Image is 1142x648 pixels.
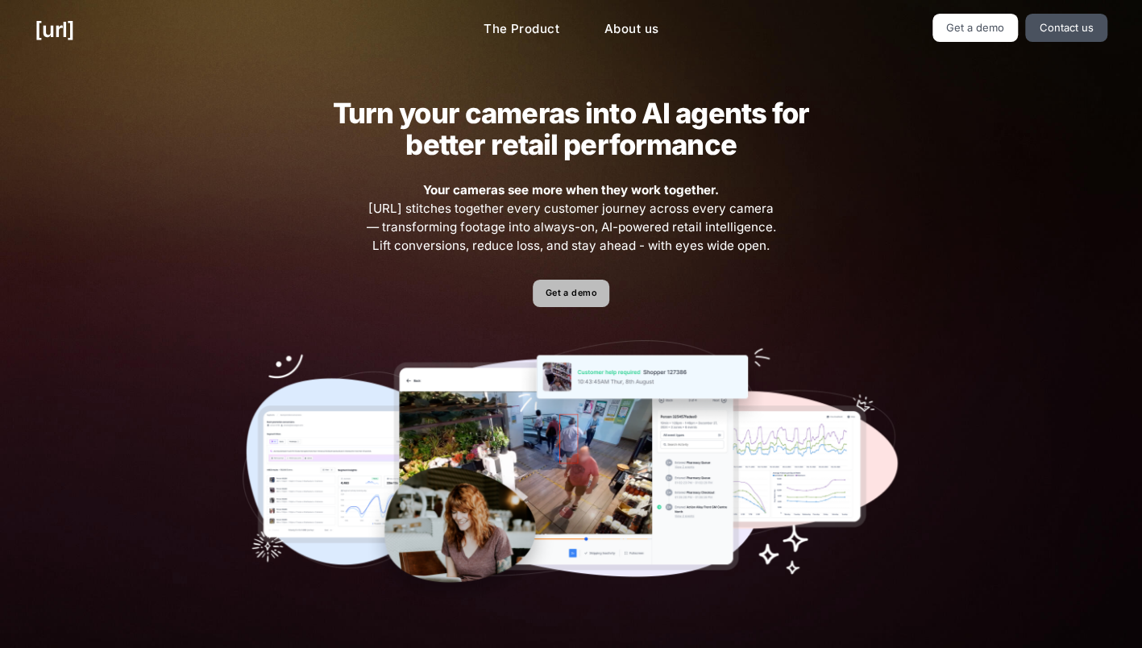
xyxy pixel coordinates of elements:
[471,14,572,45] a: The Product
[364,181,779,255] span: [URL] stitches together every customer journey across every camera — transforming footage into al...
[423,182,719,197] strong: Your cameras see more when they work together.
[35,14,74,45] a: [URL]
[307,98,834,160] h2: Turn your cameras into AI agents for better retail performance
[1025,14,1107,42] a: Contact us
[533,280,609,308] a: Get a demo
[592,14,671,45] a: About us
[932,14,1019,42] a: Get a demo
[243,340,899,607] img: Our tools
